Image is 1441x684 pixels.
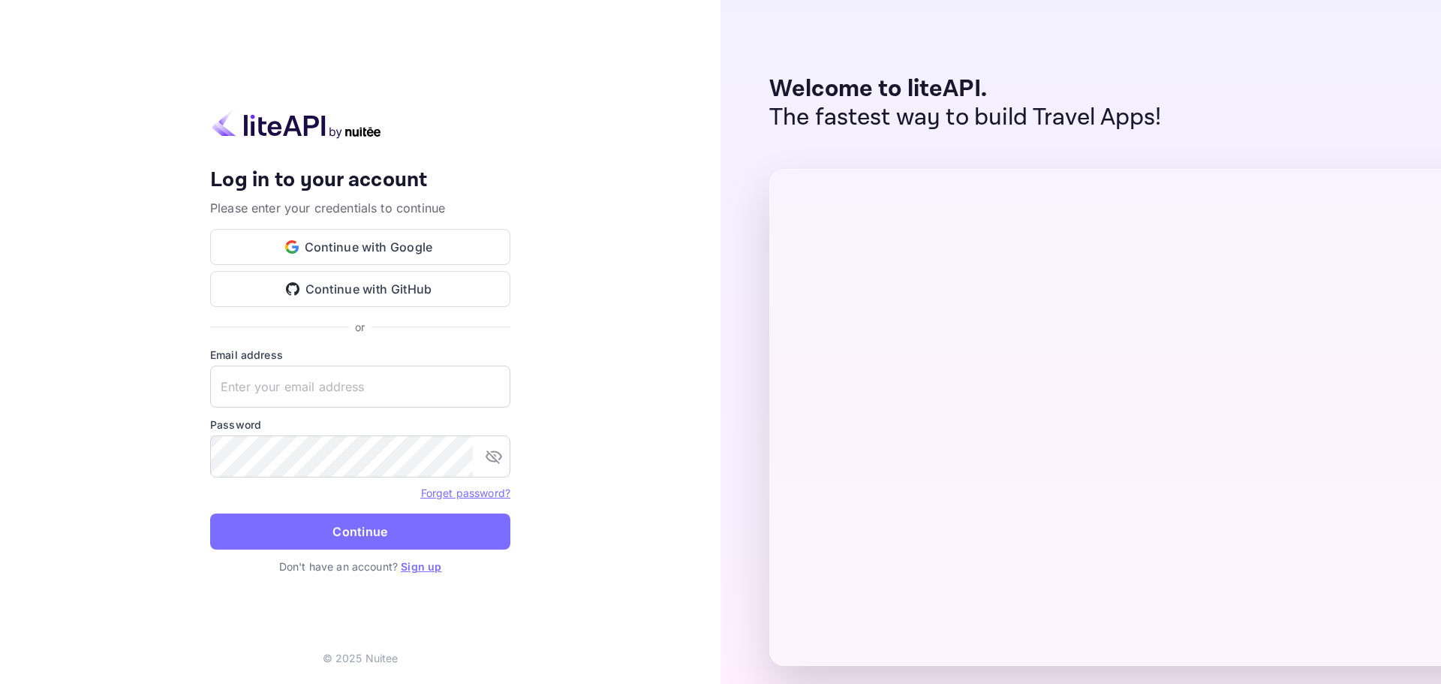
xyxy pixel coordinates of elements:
p: or [355,319,365,335]
p: Don't have an account? [210,559,510,574]
h4: Log in to your account [210,167,510,194]
button: toggle password visibility [479,441,509,472]
button: Continue [210,514,510,550]
a: Forget password? [421,485,510,500]
p: The fastest way to build Travel Apps! [769,104,1162,132]
input: Enter your email address [210,366,510,408]
a: Forget password? [421,487,510,499]
a: Sign up [401,560,441,573]
p: © 2025 Nuitee [323,650,399,666]
p: Please enter your credentials to continue [210,199,510,217]
button: Continue with Google [210,229,510,265]
img: liteapi [210,110,383,139]
label: Password [210,417,510,432]
button: Continue with GitHub [210,271,510,307]
p: Welcome to liteAPI. [769,75,1162,104]
label: Email address [210,347,510,363]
